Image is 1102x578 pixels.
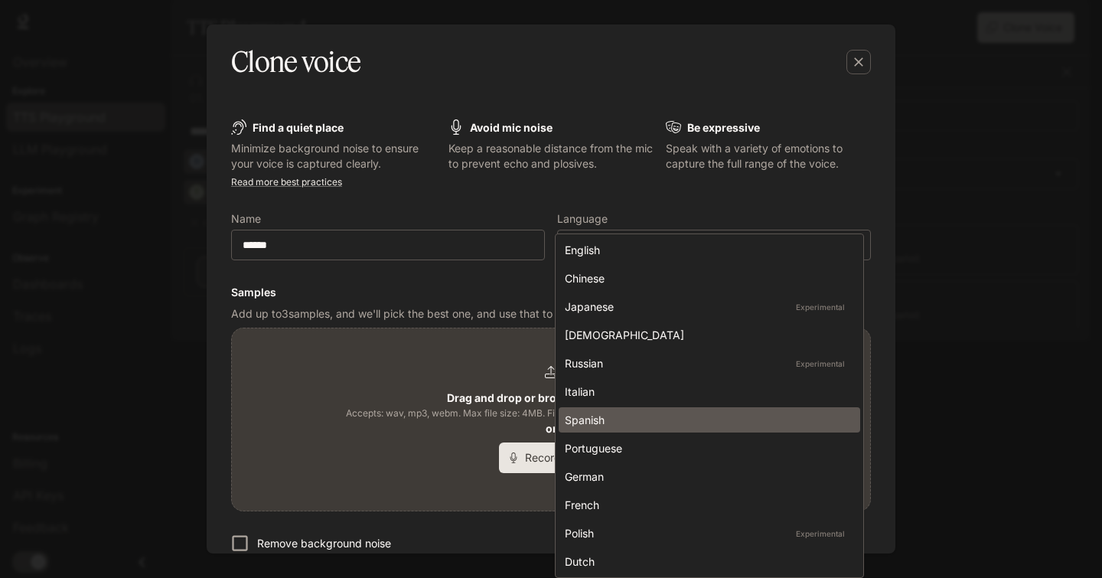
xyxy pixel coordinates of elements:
[565,497,848,513] div: French
[565,242,848,258] div: English
[565,525,848,541] div: Polish
[565,355,848,371] div: Russian
[565,327,848,343] div: [DEMOGRAPHIC_DATA]
[793,300,848,314] p: Experimental
[565,299,848,315] div: Japanese
[565,412,848,428] div: Spanish
[793,527,848,540] p: Experimental
[565,270,848,286] div: Chinese
[565,469,848,485] div: German
[565,440,848,456] div: Portuguese
[793,357,848,371] p: Experimental
[565,384,848,400] div: Italian
[565,554,848,570] div: Dutch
